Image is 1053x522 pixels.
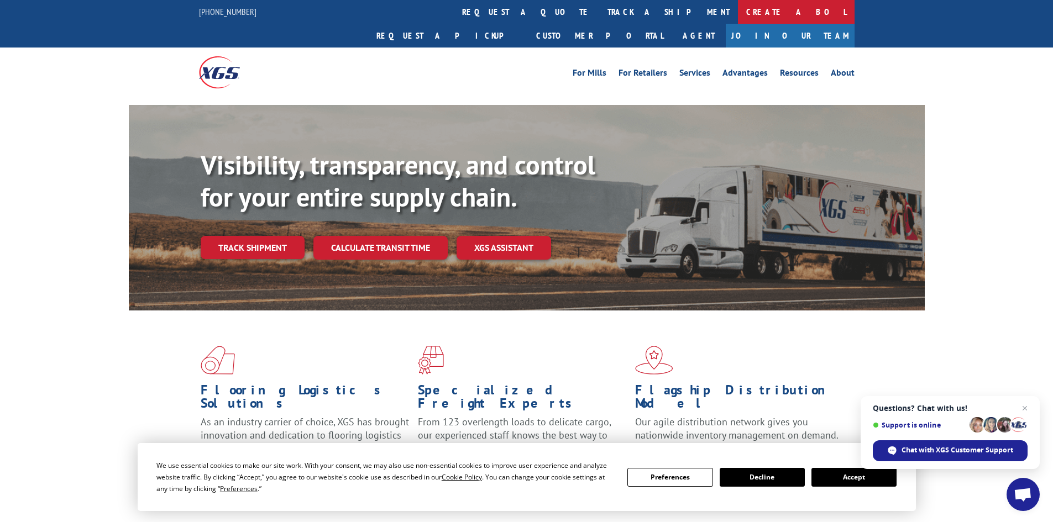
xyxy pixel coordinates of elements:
img: xgs-icon-flagship-distribution-model-red [635,346,673,375]
button: Preferences [627,468,713,487]
a: Join Our Team [726,24,855,48]
span: Our agile distribution network gives you nationwide inventory management on demand. [635,415,839,441]
div: Cookie Consent Prompt [138,443,916,511]
a: [PHONE_NUMBER] [199,6,256,17]
a: Track shipment [201,236,305,259]
a: Customer Portal [528,24,672,48]
span: Questions? Chat with us! [873,404,1028,413]
h1: Flagship Distribution Model [635,383,844,415]
a: XGS ASSISTANT [457,236,551,260]
p: From 123 overlength loads to delicate cargo, our experienced staff knows the best way to move you... [418,415,627,465]
span: Preferences [220,484,258,493]
img: xgs-icon-total-supply-chain-intelligence-red [201,346,235,375]
a: For Mills [573,68,606,81]
span: Support is online [873,421,966,429]
a: For Retailers [619,68,667,81]
div: We use essential cookies to make our site work. With your consent, we may also use non-essential ... [156,460,614,494]
a: Agent [672,24,726,48]
span: Chat with XGS Customer Support [902,445,1013,455]
h1: Flooring Logistics Solutions [201,383,410,415]
span: As an industry carrier of choice, XGS has brought innovation and dedication to flooring logistics... [201,415,409,455]
button: Decline [720,468,805,487]
a: Services [679,68,710,81]
a: Request a pickup [368,24,528,48]
button: Accept [811,468,897,487]
a: Calculate transit time [313,236,448,260]
a: Advantages [722,68,768,81]
span: Cookie Policy [442,472,482,482]
b: Visibility, transparency, and control for your entire supply chain. [201,147,595,214]
h1: Specialized Freight Experts [418,383,627,415]
a: About [831,68,855,81]
a: Resources [780,68,819,81]
a: Open chat [1007,478,1040,511]
img: xgs-icon-focused-on-flooring-red [418,346,444,375]
span: Chat with XGS Customer Support [873,440,1028,461]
